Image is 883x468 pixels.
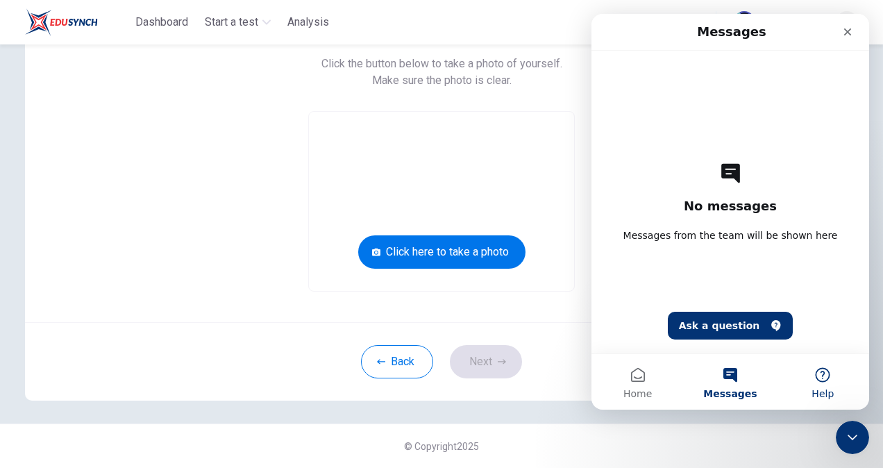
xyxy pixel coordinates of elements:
span: Click the button below to take a photo of yourself. [321,56,562,72]
button: Analysis [282,10,335,35]
iframe: Intercom live chat [836,421,869,454]
button: Start a test [199,10,276,35]
button: Dashboard [130,10,194,35]
span: Make sure the photo is clear. [372,72,512,89]
button: Back [361,345,433,378]
span: Start a test [205,14,258,31]
img: EduSynch logo [25,8,98,36]
iframe: Intercom live chat [591,14,869,410]
span: Analysis [287,14,329,31]
span: Dashboard [135,14,188,31]
img: Profile picture [733,11,755,33]
button: Click here to take a photo [358,235,525,269]
a: EduSynch logo [25,8,130,36]
span: © Copyright 2025 [404,441,479,452]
